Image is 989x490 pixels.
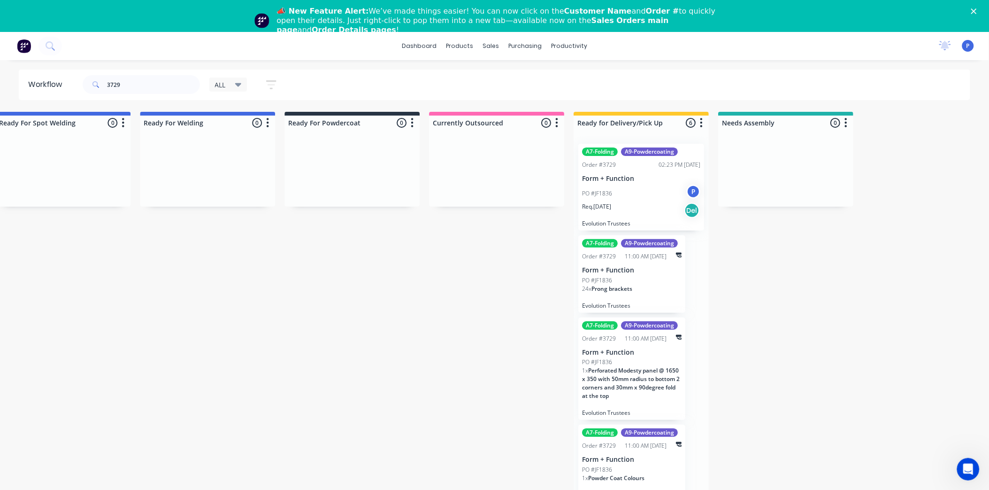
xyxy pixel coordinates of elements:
[478,39,504,53] div: sales
[582,474,588,482] span: 1 x
[397,39,441,53] a: dashboard
[621,148,678,156] div: A9-Powdercoating
[582,266,682,274] p: Form + Function
[582,161,616,169] div: Order #3729
[582,349,682,357] p: Form + Function
[107,75,200,94] input: Search for orders...
[582,358,612,366] p: PO #JF1836
[582,285,591,293] span: 24 x
[582,442,616,450] div: Order #3729
[686,185,700,199] div: P
[28,79,67,90] div: Workflow
[582,428,618,437] div: A7-Folding
[625,252,667,261] div: 11:00 AM [DATE]
[625,442,667,450] div: 11:00 AM [DATE]
[625,334,667,343] div: 11:00 AM [DATE]
[564,7,632,16] b: Customer Name
[966,42,970,50] span: P
[957,458,980,481] iframe: Intercom live chat
[582,220,700,227] p: Evolution Trustees
[582,302,682,309] p: Evolution Trustees
[582,276,612,285] p: PO #JF1836
[441,39,478,53] div: products
[578,318,685,420] div: A7-FoldingA9-PowdercoatingOrder #372911:00 AM [DATE]Form + FunctionPO #JF18361xPerforated Modesty...
[312,25,396,34] b: Order Details pages
[277,16,669,34] b: Sales Orders main page
[582,366,588,374] span: 1 x
[621,321,678,330] div: A9-Powdercoating
[621,428,678,437] div: A9-Powdercoating
[582,334,616,343] div: Order #3729
[582,321,618,330] div: A7-Folding
[621,239,678,248] div: A9-Powdercoating
[646,7,679,16] b: Order #
[277,7,720,35] div: We’ve made things easier! You can now click on the and to quickly open their details. Just right-...
[582,466,612,474] p: PO #JF1836
[582,148,618,156] div: A7-Folding
[582,239,618,248] div: A7-Folding
[582,409,682,416] p: Evolution Trustees
[17,39,31,53] img: Factory
[582,252,616,261] div: Order #3729
[588,474,644,482] span: Powder Coat Colours
[582,202,611,211] p: Req. [DATE]
[659,161,700,169] div: 02:23 PM [DATE]
[971,8,981,14] div: Close
[582,366,680,400] span: Perforated Modesty panel @ 1650 x 350 with 50mm radius to bottom 2 corners and 30mm x 90degree fo...
[254,13,269,28] img: Profile image for Team
[582,456,682,464] p: Form + Function
[215,80,226,90] span: ALL
[582,189,612,198] p: PO #JF1836
[578,235,685,313] div: A7-FoldingA9-PowdercoatingOrder #372911:00 AM [DATE]Form + FunctionPO #JF183624xProng bracketsEvo...
[582,175,700,183] p: Form + Function
[591,285,632,293] span: Prong brackets
[546,39,592,53] div: productivity
[504,39,546,53] div: purchasing
[684,203,699,218] div: Del
[277,7,369,16] b: 📣 New Feature Alert:
[578,144,704,231] div: A7-FoldingA9-PowdercoatingOrder #372902:23 PM [DATE]Form + FunctionPO #JF1836PReq.[DATE]DelEvolut...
